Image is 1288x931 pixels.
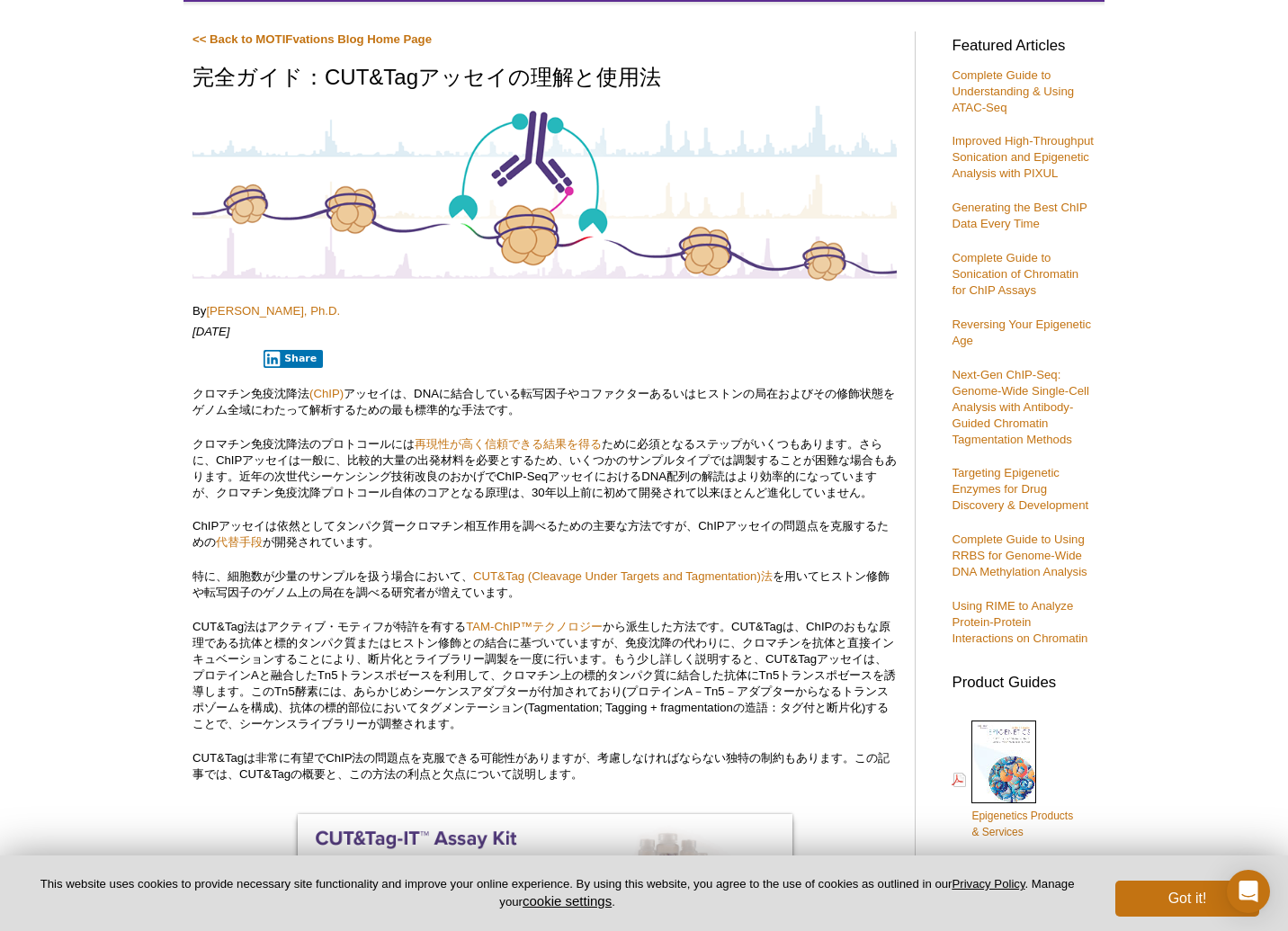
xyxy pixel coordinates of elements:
[192,386,897,418] p: クロマチン免疫沈降法 アッセイは、DNAに結合している転写因子やコファクターあるいはヒストンの局在およびその修飾状態をゲノム全域にわたって解析するための最も標準的な手法です。
[1115,881,1259,917] button: Got it!
[952,201,1087,230] a: Generating the Best ChIP Data Every Time
[952,68,1074,114] a: Complete Guide to Understanding & Using ATAC-Seq
[192,518,897,551] p: ChIPアッセイは依然としてタンパク質ークロマチン相互作用を調べるための主要な方法ですが、ChIPアッセイの問題点を克服するための が開発されています。
[952,665,1096,691] h3: Product Guides
[192,349,251,367] iframe: X Post Button
[952,368,1088,446] a: Next-Gen ChIP-Seq: Genome-Wide Single-Cell Analysis with Antibody-Guided Chromatin Tagmentation M...
[473,569,773,583] a: CUT&Tag (Cleavage Under Targets and Tagmentation)法
[952,39,1096,54] h3: Featured Articles
[216,535,263,549] a: 代替手段
[952,719,1073,842] a: Epigenetics Products& Services
[192,103,897,282] img: Antibody-Based Tagmentation Notes
[192,436,897,501] p: クロマチン免疫沈降法のプロトコールには ために必須となるステップがいくつもあります。さらに、ChIPアッセイは一般に、比較的大量の出発材料を必要とするため、いくつかのサンプルタイプでは調製するこ...
[192,750,897,783] p: CUT&Tagは非常に有望でChIP法の問題点を克服できる可能性がありますが、考慮しなければならない独特の制約もあります。この記事では、CUT&Tagの概要と、この方法の利点と欠点について説明します。
[264,350,324,368] button: Share
[952,251,1078,297] a: Complete Guide to Sonication of Chromatin for ChIP Assays
[29,876,1086,910] p: This website uses cookies to provide necessary site functionality and improve your online experie...
[1227,870,1270,913] div: Open Intercom Messenger
[952,599,1087,645] a: Using RIME to Analyze Protein-Protein Interactions on Chromatin
[192,325,230,338] em: [DATE]
[192,32,432,46] a: << Back to MOTIFvations Blog Home Page
[952,134,1094,180] a: Improved High-Throughput Sonication and Epigenetic Analysis with PIXUL
[523,893,612,909] button: cookie settings
[192,66,897,92] h1: 完全ガイド：CUT&Tagアッセイの理解と使用法
[309,387,344,400] a: (ChIP)
[192,568,897,601] p: 特に、細胞数が少量のサンプルを扱う場合において、 を用いてヒストン修飾や転写因子のゲノム上の局在を調べる研究者が増えています。
[952,533,1087,578] a: Complete Guide to Using RRBS for Genome-Wide DNA Methylation Analysis
[192,619,897,732] p: CUT&Tag法はアクティブ・モティフが特許を有する から派生した方法です。CUT&Tagは、ChIPのおもな原理である抗体と標的タンパク質またはヒストン修飾との結合に基づいていますが、免疫沈降...
[952,877,1024,891] a: Privacy Policy
[971,810,1073,838] span: Epigenetics Products & Services
[971,721,1036,803] img: Epi_brochure_140604_cover_web_70x200
[952,466,1088,512] a: Targeting Epigenetic Enzymes for Drug Discovery & Development
[415,437,602,451] a: 再現性が高く信頼できる結果を得る
[952,318,1091,347] a: Reversing Your Epigenetic Age
[192,303,897,319] p: By
[466,620,603,633] a: TAM-ChIP™テクノロジー
[206,304,340,318] a: [PERSON_NAME], Ph.D.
